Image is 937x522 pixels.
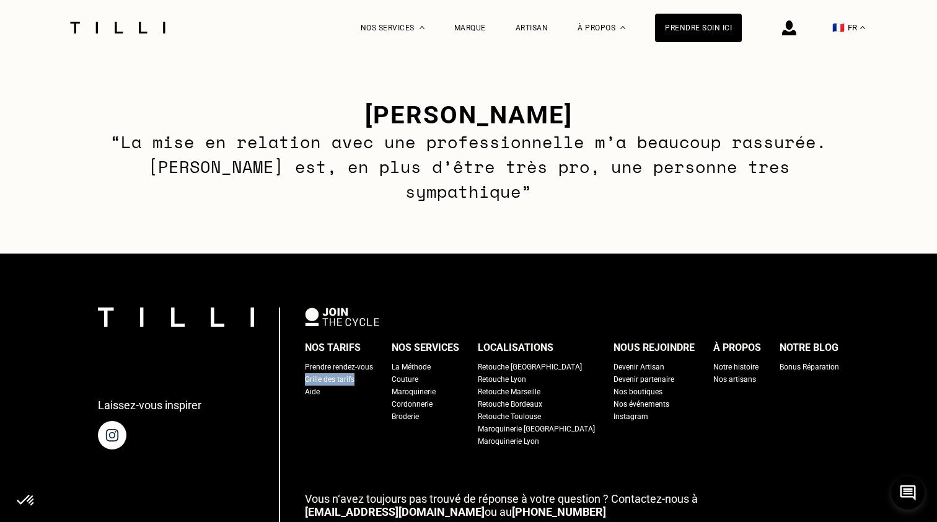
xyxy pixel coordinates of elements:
img: page instagram de Tilli une retoucherie à domicile [98,421,126,449]
a: Retouche Bordeaux [478,398,542,410]
a: Prendre rendez-vous [305,361,373,373]
p: Laissez-vous inspirer [98,399,201,412]
div: Nous rejoindre [614,338,695,357]
img: Logo du service de couturière Tilli [66,22,170,33]
a: Prendre soin ici [655,14,742,42]
a: Nos boutiques [614,386,662,398]
div: Notre blog [780,338,838,357]
img: menu déroulant [860,26,865,29]
a: Artisan [516,24,548,32]
a: Instagram [614,410,648,423]
div: Nos services [392,338,459,357]
p: “La mise en relation avec une professionnelle m’a beaucoup rassurée. [PERSON_NAME] est, en plus d... [84,130,853,204]
img: logo Join The Cycle [305,307,379,326]
img: icône connexion [782,20,796,35]
a: Nos événements [614,398,669,410]
a: Devenir partenaire [614,373,674,386]
a: Notre histoire [713,361,759,373]
span: 🇫🇷 [832,22,845,33]
a: La Méthode [392,361,431,373]
div: Nos tarifs [305,338,361,357]
a: Bonus Réparation [780,361,839,373]
a: Broderie [392,410,419,423]
span: Vous n‘avez toujours pas trouvé de réponse à votre question ? Contactez-nous à [305,492,698,505]
img: Menu déroulant [420,26,425,29]
a: Marque [454,24,486,32]
a: [PHONE_NUMBER] [512,505,606,518]
a: Maroquinerie [GEOGRAPHIC_DATA] [478,423,595,435]
h3: [PERSON_NAME] [84,100,853,130]
a: Maroquinerie [392,386,436,398]
a: Retouche Lyon [478,373,526,386]
a: [EMAIL_ADDRESS][DOMAIN_NAME] [305,505,485,518]
a: Cordonnerie [392,398,433,410]
a: Retouche Marseille [478,386,540,398]
p: ou au [305,492,839,518]
div: À propos [713,338,761,357]
a: Aide [305,386,320,398]
a: Maroquinerie Lyon [478,435,539,448]
a: Retouche Toulouse [478,410,541,423]
a: Devenir Artisan [614,361,664,373]
a: Retouche [GEOGRAPHIC_DATA] [478,361,582,373]
a: Grille des tarifs [305,373,354,386]
img: Menu déroulant à propos [620,26,625,29]
a: Nos artisans [713,373,756,386]
div: Localisations [478,338,553,357]
a: Couture [392,373,418,386]
img: logo Tilli [98,307,254,327]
